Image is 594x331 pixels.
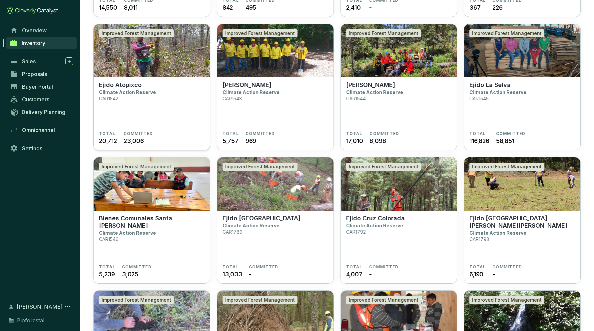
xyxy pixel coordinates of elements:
span: 14,550 [99,3,117,12]
div: Improved Forest Management [346,163,421,171]
span: TOTAL [469,131,486,136]
p: Climate Action Reserve [99,89,156,95]
span: 495 [246,3,256,12]
div: Improved Forest Management [223,29,297,37]
p: Ejido Cruz Colorada [346,215,405,222]
a: Settings [7,143,77,154]
span: - [369,270,372,279]
span: Inventory [22,40,45,46]
span: - [492,270,495,279]
span: Bioforestal [17,316,44,324]
img: Ejido La Selva [464,24,580,77]
p: CAR1543 [223,96,242,101]
span: 5,239 [99,270,115,279]
div: Improved Forest Management [469,163,544,171]
a: Bienes Comunales Santa Isabel ChalmaImproved Forest ManagementBienes Comunales Santa [PERSON_NAME... [93,157,210,284]
p: Bienes Comunales Santa [PERSON_NAME] [99,215,205,229]
span: TOTAL [223,264,239,270]
span: 17,010 [346,136,363,145]
a: Ejido La SelvaImproved Forest ManagementEjido La SelvaClimate Action ReserveCAR1545TOTAL116,826CO... [464,24,581,150]
span: TOTAL [223,131,239,136]
span: 226 [492,3,502,12]
div: Improved Forest Management [223,163,297,171]
span: - [369,3,372,12]
span: 8,098 [369,136,386,145]
a: Ejido MalilaImproved Forest Management[PERSON_NAME]Climate Action ReserveCAR1543TOTAL5,757COMMITT... [217,24,334,150]
a: Ejido AtopixcoImproved Forest ManagementEjido AtopixcoClimate Action ReserveCAR1542TOTAL20,712COM... [93,24,210,150]
a: Ejido Llano GrandeImproved Forest ManagementEjido [GEOGRAPHIC_DATA]Climate Action ReserveCAR1789T... [217,157,334,284]
a: Delivery Planning [7,106,77,117]
span: TOTAL [346,131,362,136]
p: Ejido [GEOGRAPHIC_DATA] [223,215,300,222]
p: Climate Action Reserve [223,89,280,95]
span: TOTAL [99,264,115,270]
span: 969 [246,136,256,145]
p: CAR1546 [99,236,119,242]
span: Settings [22,145,42,152]
span: Sales [22,58,36,65]
span: [PERSON_NAME] [17,303,63,311]
span: COMMITTED [496,131,526,136]
a: Omnichannel [7,124,77,136]
a: Overview [7,25,77,36]
span: COMMITTED [124,131,153,136]
span: Customers [22,96,49,103]
span: 58,851 [496,136,514,145]
p: Climate Action Reserve [346,89,403,95]
div: Improved Forest Management [99,296,174,304]
span: COMMITTED [122,264,152,270]
span: 842 [223,3,233,12]
span: COMMITTED [246,131,275,136]
img: Ejido Atopixco [94,24,210,77]
span: TOTAL [99,131,115,136]
div: Improved Forest Management [469,29,544,37]
a: Customers [7,94,77,105]
span: Overview [22,27,47,34]
img: Ejido Llano Grande [217,157,333,211]
p: CAR1545 [469,96,489,101]
img: Ejido Cruz Colorada [341,157,457,211]
span: Buyer Portal [22,83,53,90]
span: 4,007 [346,270,362,279]
div: Improved Forest Management [346,29,421,37]
img: Ejido Malila [217,24,333,77]
p: Ejido Atopixco [99,81,142,89]
p: Ejido La Selva [469,81,511,89]
a: Buyer Portal [7,81,77,92]
a: Ejido Cruz ColoradaImproved Forest ManagementEjido Cruz ColoradaClimate Action ReserveCAR1792TOTA... [340,157,457,284]
p: Climate Action Reserve [99,230,156,236]
span: TOTAL [346,264,362,270]
a: Inventory [6,37,77,49]
span: 23,006 [124,136,144,145]
img: Bienes Comunales Santa Isabel Chalma [94,157,210,211]
p: CAR1789 [223,229,243,235]
span: Proposals [22,71,47,77]
p: CAR1793 [469,236,489,242]
span: 367 [469,3,480,12]
span: 3,025 [122,270,138,279]
span: COMMITTED [369,131,399,136]
p: Climate Action Reserve [223,223,280,228]
p: Climate Action Reserve [346,223,403,228]
a: Ejido San Luis del ValleImproved Forest ManagementEjido [GEOGRAPHIC_DATA][PERSON_NAME][PERSON_NAM... [464,157,581,284]
span: - [249,270,252,279]
span: COMMITTED [492,264,522,270]
p: CAR1792 [346,229,366,235]
span: 20,712 [99,136,117,145]
span: COMMITTED [249,264,279,270]
a: Ejido ZacualtipánImproved Forest Management[PERSON_NAME]Climate Action ReserveCAR1544TOTAL17,010C... [340,24,457,150]
img: Ejido San Luis del Valle [464,157,580,211]
div: Improved Forest Management [223,296,297,304]
p: Ejido [GEOGRAPHIC_DATA][PERSON_NAME][PERSON_NAME] [469,215,575,229]
span: 8,011 [124,3,138,12]
span: 116,826 [469,136,489,145]
p: CAR1542 [99,96,118,101]
span: 6,190 [469,270,483,279]
p: Climate Action Reserve [469,230,526,236]
span: COMMITTED [369,264,399,270]
span: Omnichannel [22,127,55,133]
p: [PERSON_NAME] [223,81,272,89]
div: Improved Forest Management [99,163,174,171]
a: Proposals [7,68,77,80]
p: CAR1544 [346,96,366,101]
